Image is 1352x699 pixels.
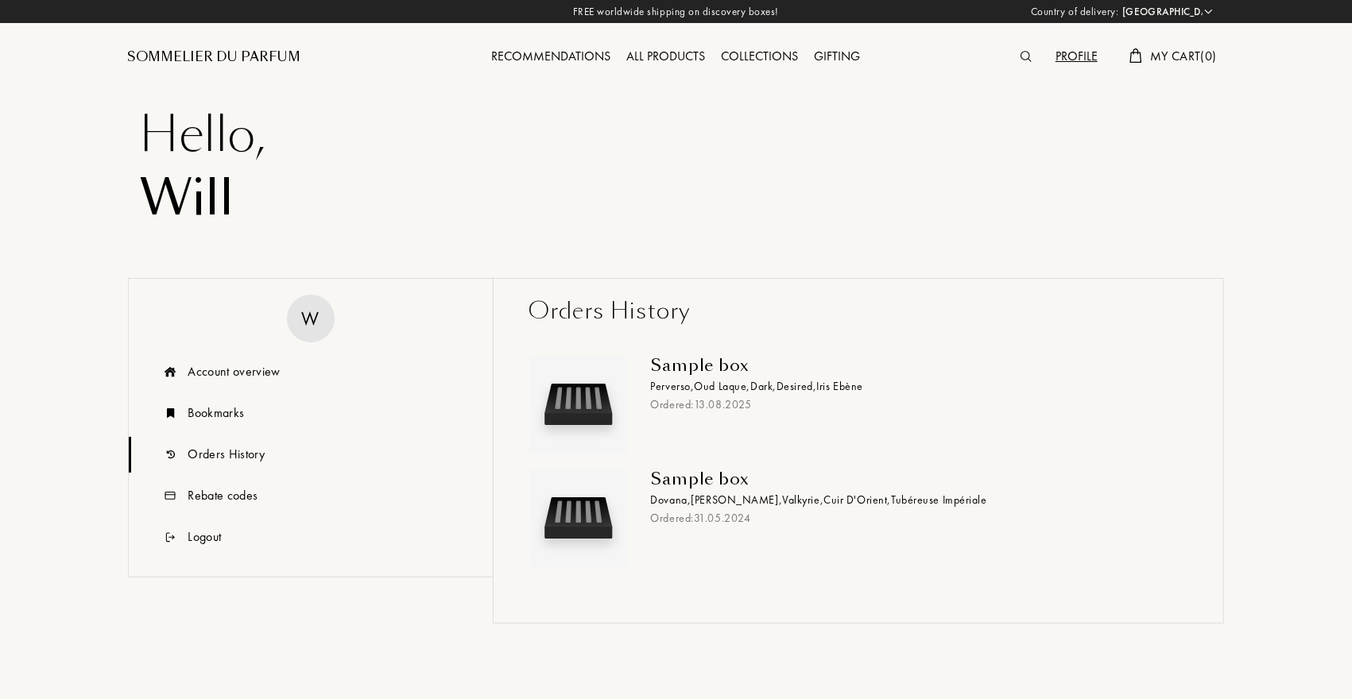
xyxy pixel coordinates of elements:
div: Sample box [651,469,1176,489]
span: Dovana , [651,492,691,507]
span: [PERSON_NAME] , [691,492,782,507]
img: icn_overview.svg [161,354,180,390]
div: Profile [1048,47,1106,68]
div: Collections [714,47,807,68]
span: Cuir d'Orient , [823,492,891,507]
div: Ordered: 31 . 05 . 2024 [651,510,1176,527]
span: Tubéreuse Impériale [891,492,987,507]
img: sample box [533,473,623,563]
img: arrow_w.png [1203,6,1214,17]
span: Desired , [777,379,816,393]
div: Orders History [529,295,1187,328]
span: Valkyrie , [782,492,823,507]
div: Account overview [188,362,281,381]
div: All products [619,47,714,68]
span: Iris Ebène [816,379,863,393]
div: Logout [188,527,222,546]
img: icn_code.svg [161,478,180,514]
a: Profile [1048,48,1106,64]
div: W [302,304,320,332]
a: All products [619,48,714,64]
div: Hello , [140,103,1213,167]
span: Perverso , [651,379,695,393]
img: search_icn.svg [1021,51,1032,62]
div: Bookmarks [188,404,245,423]
img: icn_history.svg [161,437,180,473]
a: Recommendations [484,48,619,64]
span: Oud Laque , [695,379,751,393]
div: Rebate codes [188,486,258,505]
img: sample box [533,360,623,450]
a: Sommelier du Parfum [128,48,301,67]
span: Country of delivery: [1031,4,1118,20]
div: Recommendations [484,47,619,68]
div: Orders History [188,445,265,464]
img: cart.svg [1129,48,1142,63]
div: Ordered: 13 . 08 . 2025 [651,396,1176,413]
img: icn_book.svg [161,396,180,431]
a: Collections [714,48,807,64]
span: Dark , [750,379,777,393]
div: Will [140,167,1213,230]
a: Gifting [807,48,869,64]
div: Sample box [651,356,1176,375]
div: Gifting [807,47,869,68]
img: icn_logout.svg [161,519,180,555]
span: My Cart ( 0 ) [1150,48,1216,64]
